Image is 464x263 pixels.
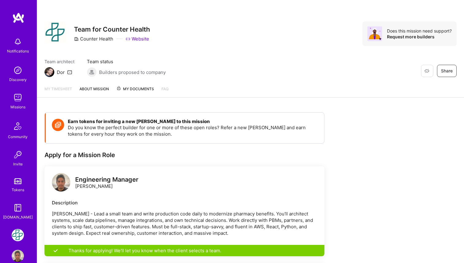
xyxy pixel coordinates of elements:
[44,151,324,159] div: Apply for a Mission Role
[75,176,138,189] div: [PERSON_NAME]
[7,48,29,54] div: Notifications
[12,250,24,262] img: User Avatar
[10,119,25,133] img: Community
[387,34,452,40] div: Request more builders
[87,58,166,65] span: Team status
[52,199,317,206] div: Description
[10,104,25,110] div: Missions
[99,69,166,75] span: Builders proposed to company
[12,12,25,23] img: logo
[12,149,24,161] img: Invite
[75,176,138,183] div: Engineering Manager
[74,37,79,41] i: icon CompanyGray
[44,67,54,77] img: Team Architect
[44,245,324,256] div: Thanks for applying! We'll let you know when the client selects a team.
[57,69,65,75] div: Dor
[44,58,75,65] span: Team architect
[52,173,70,193] a: logo
[387,28,452,34] div: Does this mission need support?
[44,21,67,44] img: Company Logo
[116,86,154,92] span: My Documents
[79,86,109,97] a: About Mission
[52,119,64,131] img: Token icon
[12,64,24,76] img: discovery
[12,91,24,104] img: teamwork
[12,36,24,48] img: bell
[12,187,24,193] div: Tokens
[13,161,23,167] div: Invite
[67,70,72,75] i: icon Mail
[74,36,113,42] div: Counter Health
[441,68,453,74] span: Share
[10,250,25,262] a: User Avatar
[12,229,24,241] img: Counter Health: Team for Counter Health
[161,86,168,97] a: FAQ
[3,214,33,220] div: [DOMAIN_NAME]
[87,67,97,77] img: Builders proposed to company
[44,86,72,97] a: My timesheet
[367,26,382,41] img: Avatar
[74,25,150,33] h3: Team for Counter Health
[52,173,70,191] img: logo
[116,86,154,97] a: My Documents
[8,133,28,140] div: Community
[14,178,21,184] img: tokens
[52,211,317,236] p: [PERSON_NAME] - Lead a small team and write production code daily to modernize pharmacy benefits....
[126,36,149,42] a: Website
[437,65,457,77] button: Share
[10,229,25,241] a: Counter Health: Team for Counter Health
[424,68,429,73] i: icon EyeClosed
[12,202,24,214] img: guide book
[68,124,318,137] p: Do you know the perfect builder for one or more of these open roles? Refer a new [PERSON_NAME] an...
[68,119,318,124] h4: Earn tokens for inviting a new [PERSON_NAME] to this mission
[9,76,27,83] div: Discovery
